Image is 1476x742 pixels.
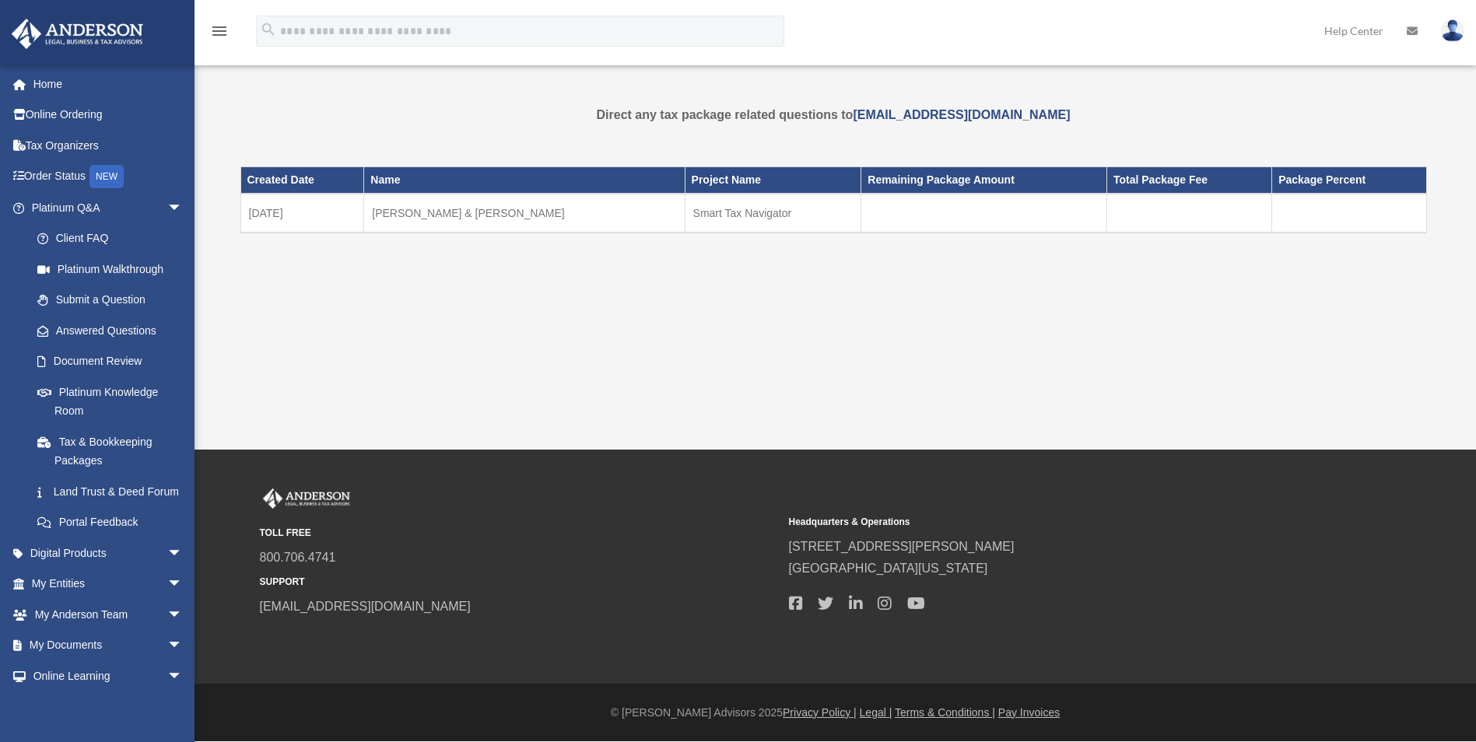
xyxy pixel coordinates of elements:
[22,285,206,316] a: Submit a Question
[11,569,206,600] a: My Entitiesarrow_drop_down
[783,706,857,719] a: Privacy Policy |
[167,660,198,692] span: arrow_drop_down
[789,540,1015,553] a: [STREET_ADDRESS][PERSON_NAME]
[260,574,778,590] small: SUPPORT
[11,537,206,569] a: Digital Productsarrow_drop_down
[1272,167,1426,194] th: Package Percent
[685,194,861,233] td: Smart Tax Navigator
[167,537,198,569] span: arrow_drop_down
[167,599,198,631] span: arrow_drop_down
[22,315,206,346] a: Answered Questions
[11,192,206,223] a: Platinum Q&Aarrow_drop_down
[1106,167,1271,194] th: Total Package Fee
[210,27,229,40] a: menu
[22,476,206,507] a: Land Trust & Deed Forum
[685,167,861,194] th: Project Name
[260,21,277,38] i: search
[167,630,198,662] span: arrow_drop_down
[240,194,364,233] td: [DATE]
[167,569,198,600] span: arrow_drop_down
[11,660,206,691] a: Online Learningarrow_drop_down
[1441,19,1464,42] img: User Pic
[22,223,206,254] a: Client FAQ
[998,706,1060,719] a: Pay Invoices
[260,600,471,613] a: [EMAIL_ADDRESS][DOMAIN_NAME]
[860,706,892,719] a: Legal |
[895,706,995,719] a: Terms & Conditions |
[240,167,364,194] th: Created Date
[22,254,206,285] a: Platinum Walkthrough
[597,108,1071,121] strong: Direct any tax package related questions to
[11,599,206,630] a: My Anderson Teamarrow_drop_down
[11,130,206,161] a: Tax Organizers
[22,507,206,538] a: Portal Feedback
[167,192,198,224] span: arrow_drop_down
[22,376,206,426] a: Platinum Knowledge Room
[260,488,353,509] img: Anderson Advisors Platinum Portal
[22,426,198,476] a: Tax & Bookkeeping Packages
[11,68,206,100] a: Home
[11,100,206,131] a: Online Ordering
[89,165,124,188] div: NEW
[364,194,685,233] td: [PERSON_NAME] & [PERSON_NAME]
[11,630,206,661] a: My Documentsarrow_drop_down
[853,108,1070,121] a: [EMAIL_ADDRESS][DOMAIN_NAME]
[22,346,206,377] a: Document Review
[260,551,336,564] a: 800.706.4741
[210,22,229,40] i: menu
[364,167,685,194] th: Name
[11,161,206,193] a: Order StatusNEW
[789,562,988,575] a: [GEOGRAPHIC_DATA][US_STATE]
[195,703,1476,723] div: © [PERSON_NAME] Advisors 2025
[7,19,148,49] img: Anderson Advisors Platinum Portal
[789,514,1307,530] small: Headquarters & Operations
[260,525,778,541] small: TOLL FREE
[861,167,1107,194] th: Remaining Package Amount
